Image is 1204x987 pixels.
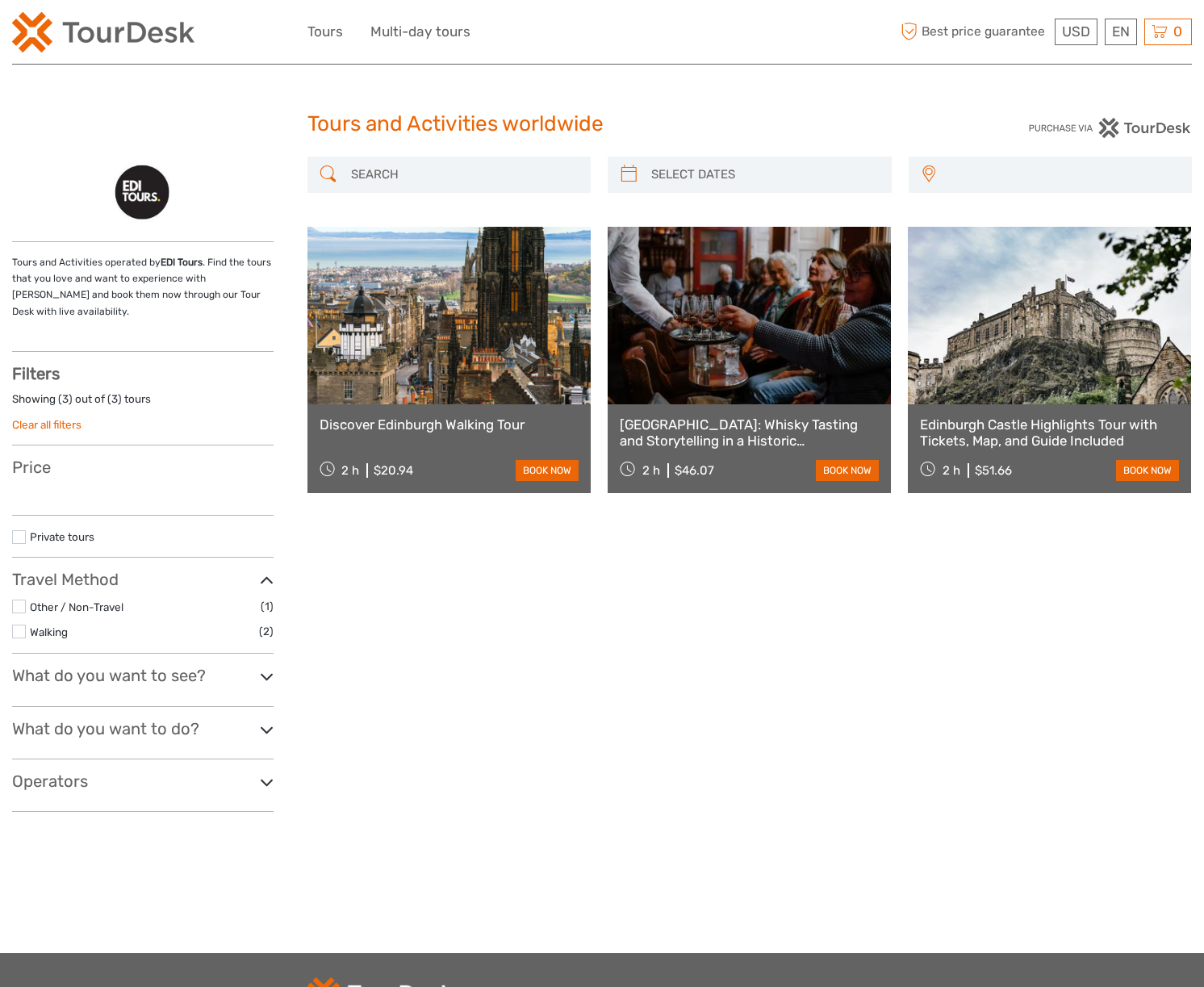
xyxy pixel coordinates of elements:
a: Walking [30,625,68,638]
strong: EDI Tours [161,257,203,268]
input: SEARCH [345,161,583,189]
div: Showing ( ) out of ( ) tours [12,391,274,416]
span: Best price guarantee [897,19,1051,45]
p: Tours and Activities operated by . Find the tours that you love and want to experience with [PERS... [12,254,274,320]
span: 2 h [341,463,359,478]
h3: Price [12,458,274,477]
h3: Travel Method [12,570,274,589]
a: book now [816,460,879,481]
div: $46.07 [675,463,714,478]
h3: Operators [12,772,274,791]
span: 0 [1171,23,1185,40]
img: 327-14_logo_thumbnail.jpg [103,157,182,229]
a: [GEOGRAPHIC_DATA]: Whisky Tasting and Storytelling in a Historic [GEOGRAPHIC_DATA] [620,416,879,450]
span: USD [1062,23,1090,40]
img: PurchaseViaTourDesk.png [1028,118,1192,138]
a: book now [1116,460,1179,481]
div: $51.66 [975,463,1012,478]
label: 3 [62,391,69,407]
div: EN [1105,19,1137,45]
h1: Tours and Activities worldwide [307,111,897,137]
span: (1) [261,597,274,616]
span: (2) [259,622,274,641]
h3: What do you want to do? [12,719,274,738]
strong: Filters [12,364,60,383]
a: Edinburgh Castle Highlights Tour with Tickets, Map, and Guide Included [920,416,1179,450]
a: book now [516,460,579,481]
input: SELECT DATES [645,161,884,189]
div: $20.94 [374,463,413,478]
a: Tours [307,20,343,44]
span: 2 h [943,463,960,478]
a: Discover Edinburgh Walking Tour [320,416,579,433]
a: Clear all filters [12,418,82,431]
h3: What do you want to see? [12,666,274,685]
span: 2 h [642,463,660,478]
label: 3 [111,391,118,407]
a: Multi-day tours [370,20,470,44]
a: Other / Non-Travel [30,600,123,613]
img: 2254-3441b4b5-4e5f-4d00-b396-31f1d84a6ebf_logo_small.png [12,12,194,52]
a: Private tours [30,530,94,543]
